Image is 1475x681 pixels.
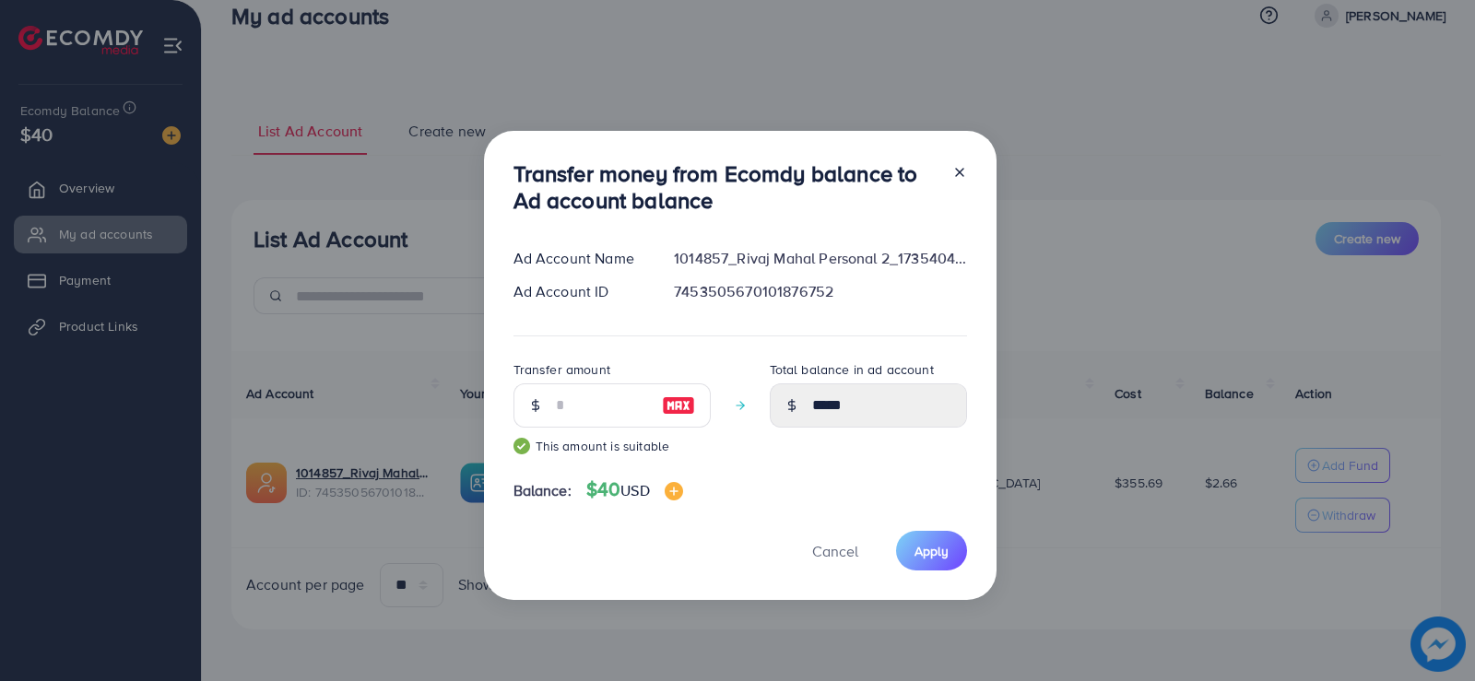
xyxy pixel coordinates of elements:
[513,360,610,379] label: Transfer amount
[499,248,660,269] div: Ad Account Name
[659,248,981,269] div: 1014857_Rivaj Mahal Personal 2_1735404529188
[499,281,660,302] div: Ad Account ID
[659,281,981,302] div: 7453505670101876752
[812,541,858,561] span: Cancel
[513,438,530,454] img: guide
[789,531,881,570] button: Cancel
[513,480,572,501] span: Balance:
[896,531,967,570] button: Apply
[662,394,695,417] img: image
[665,482,683,500] img: image
[586,478,683,501] h4: $40
[914,542,949,560] span: Apply
[620,480,649,500] span: USD
[770,360,934,379] label: Total balance in ad account
[513,160,938,214] h3: Transfer money from Ecomdy balance to Ad account balance
[513,437,711,455] small: This amount is suitable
